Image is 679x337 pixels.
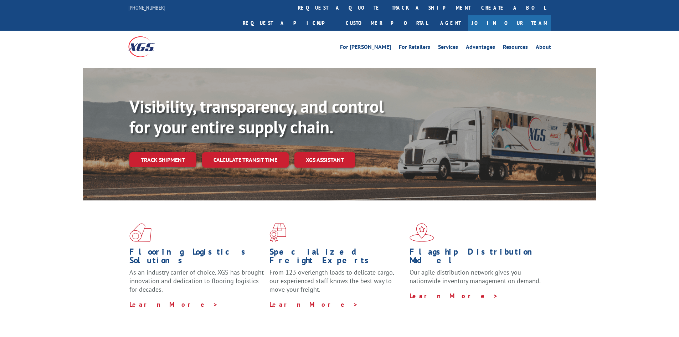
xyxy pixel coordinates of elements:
a: [PHONE_NUMBER] [128,4,165,11]
img: xgs-icon-focused-on-flooring-red [269,223,286,242]
img: xgs-icon-flagship-distribution-model-red [410,223,434,242]
p: From 123 overlength loads to delicate cargo, our experienced staff knows the best way to move you... [269,268,404,300]
a: Learn More > [129,300,218,308]
a: For Retailers [399,44,430,52]
a: Join Our Team [468,15,551,31]
a: Request a pickup [237,15,340,31]
a: For [PERSON_NAME] [340,44,391,52]
a: Agent [433,15,468,31]
h1: Flooring Logistics Solutions [129,247,264,268]
b: Visibility, transparency, and control for your entire supply chain. [129,95,384,138]
a: Services [438,44,458,52]
h1: Flagship Distribution Model [410,247,544,268]
span: Our agile distribution network gives you nationwide inventory management on demand. [410,268,541,285]
a: Learn More > [269,300,358,308]
img: xgs-icon-total-supply-chain-intelligence-red [129,223,151,242]
a: Customer Portal [340,15,433,31]
span: As an industry carrier of choice, XGS has brought innovation and dedication to flooring logistics... [129,268,264,293]
a: Calculate transit time [202,152,289,168]
a: Advantages [466,44,495,52]
a: About [536,44,551,52]
a: XGS ASSISTANT [294,152,355,168]
a: Resources [503,44,528,52]
h1: Specialized Freight Experts [269,247,404,268]
a: Track shipment [129,152,196,167]
a: Learn More > [410,292,498,300]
